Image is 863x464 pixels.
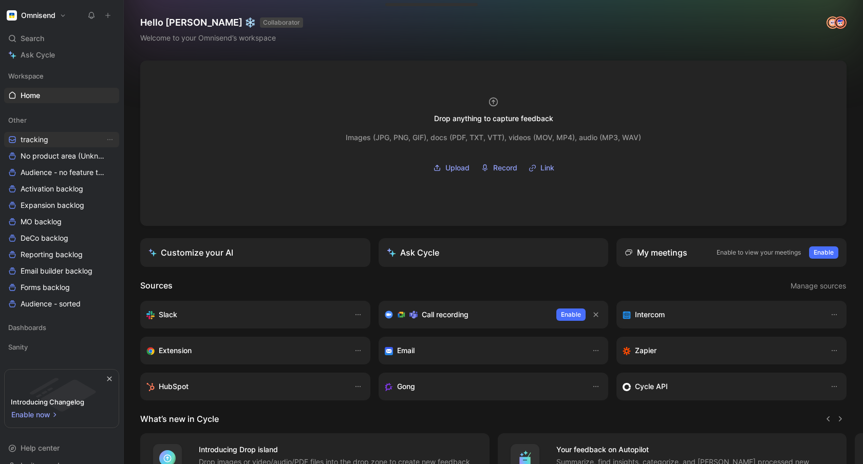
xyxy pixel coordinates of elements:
[7,10,17,21] img: Omnisend
[4,165,119,180] a: Audience - no feature tag
[445,162,470,174] span: Upload
[635,380,668,393] h3: Cycle API
[4,8,69,23] button: OmnisendOmnisend
[623,380,820,393] div: Sync customers & send feedback from custom sources. Get inspired by our favorite use case
[791,280,846,292] span: Manage sources
[4,31,119,46] div: Search
[346,131,641,144] div: Images (JPG, PNG, GIF), docs (PDF, TXT, VTT), videos (MOV, MP4), audio (MP3, WAV)
[21,200,84,210] span: Expansion backlog
[4,181,119,197] a: Activation backlog
[493,162,517,174] span: Record
[397,344,415,357] h3: Email
[625,246,687,259] div: My meetings
[623,308,820,321] div: Sync your customers, send feedback and get updates in Intercom
[159,380,189,393] h3: HubSpot
[4,198,119,213] a: Expansion backlog
[809,246,838,259] button: Enable
[21,90,40,101] span: Home
[397,380,415,393] h3: Gong
[21,249,83,260] span: Reporting backlog
[4,339,119,358] div: Sanity
[260,17,303,28] button: COLLABORATOR
[11,409,51,421] span: Enable now
[8,342,28,352] span: Sanity
[385,380,582,393] div: Capture feedback from your incoming calls
[835,17,846,28] img: avatar
[11,396,84,408] div: Introducing Changelog
[140,238,370,267] a: Customize your AI
[561,310,581,320] span: Enable
[429,160,473,176] button: Upload
[146,344,344,357] div: Capture feedback from anywhere on the web
[525,160,558,176] button: Link
[4,280,119,295] a: Forms backlog
[4,247,119,262] a: Reporting backlog
[21,134,48,145] span: tracking
[790,279,847,293] button: Manage sources
[717,247,801,258] p: Enable to view your meetings
[21,184,83,194] span: Activation backlog
[159,308,177,321] h3: Slack
[4,263,119,279] a: Email builder backlog
[4,339,119,355] div: Sanity
[4,296,119,312] a: Audience - sorted
[140,413,219,425] h2: What’s new in Cycle
[159,344,192,357] h3: Extension
[4,440,119,456] div: Help center
[4,47,119,63] a: Ask Cycle
[21,266,92,276] span: Email builder backlog
[4,320,119,335] div: Dashboards
[199,443,477,456] h4: Introducing Drop island
[4,88,119,103] a: Home
[146,308,344,321] div: Sync your customers, send feedback and get updates in Slack
[4,214,119,229] a: MO backlog
[4,68,119,84] div: Workspace
[814,247,834,258] span: Enable
[21,282,70,293] span: Forms backlog
[4,112,119,128] div: Other
[8,115,27,125] span: Other
[477,160,521,176] button: Record
[4,148,119,164] a: No product area (Unknowns)
[140,32,303,44] div: Welcome to your Omnisend’s workspace
[21,11,55,20] h1: Omnisend
[21,167,105,178] span: Audience - no feature tag
[385,308,549,321] div: Record & transcribe meetings from Zoom, Meet & Teams.
[21,443,60,452] span: Help center
[13,370,110,422] img: bg-BLZuj68n.svg
[434,112,553,125] div: Drop anything to capture feedback
[387,246,439,259] div: Ask Cycle
[140,279,173,293] h2: Sources
[148,246,233,259] div: Customize your AI
[105,134,115,145] button: View actions
[8,71,44,81] span: Workspace
[21,151,106,161] span: No product area (Unknowns)
[21,233,68,243] span: DeCo backlog
[635,344,656,357] h3: Zapier
[8,322,46,333] span: Dashboards
[828,17,838,28] img: avatar
[556,308,586,321] button: Enable
[21,49,55,61] span: Ask Cycle
[556,443,835,456] h4: Your feedback on Autopilot
[21,32,44,45] span: Search
[4,230,119,246] a: DeCo backlog
[422,308,468,321] h3: Call recording
[623,344,820,357] div: Capture feedback from thousands of sources with Zapier (survey results, recordings, sheets, etc).
[140,16,303,29] h1: Hello [PERSON_NAME] ❄️
[4,112,119,312] div: OthertrackingView actionsNo product area (Unknowns)Audience - no feature tagActivation backlogExp...
[540,162,554,174] span: Link
[11,408,59,421] button: Enable now
[635,308,665,321] h3: Intercom
[4,132,119,147] a: trackingView actions
[379,238,609,267] button: Ask Cycle
[21,217,62,227] span: MO backlog
[385,344,582,357] div: Forward emails to your feedback inbox
[4,320,119,338] div: Dashboards
[21,299,81,309] span: Audience - sorted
